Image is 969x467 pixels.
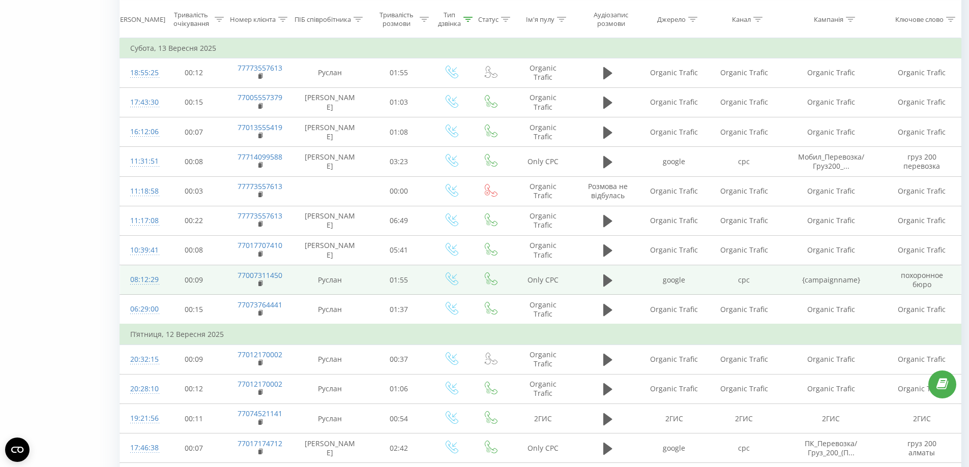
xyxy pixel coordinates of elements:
[230,15,276,23] div: Номер клієнта
[366,176,431,206] td: 00:00
[509,58,577,87] td: Organic Trafic
[366,235,431,265] td: 05:41
[5,438,30,462] button: Open CMP widget
[709,374,779,403] td: Organic Trafic
[639,147,709,176] td: google
[293,295,366,325] td: Руслан
[509,235,577,265] td: Organic Trafic
[238,350,282,359] a: 77012170002
[161,265,226,295] td: 00:09
[883,295,961,325] td: Organic Trafic
[438,11,461,28] div: Тип дзвінка
[295,15,351,23] div: ПІБ співробітника
[130,438,151,458] div: 17:46:38
[883,374,961,403] td: Organic Trafic
[883,206,961,235] td: Organic Trafic
[883,147,961,176] td: груз 200 перевозка
[130,350,151,369] div: 20:32:15
[238,92,282,102] a: 77005557379
[238,240,282,250] a: 77017707410
[883,235,961,265] td: Organic Trafic
[779,176,883,206] td: Organic Trafic
[161,58,226,87] td: 00:12
[709,87,779,117] td: Organic Trafic
[883,265,961,295] td: похоронное бюро
[639,295,709,325] td: Organic Trafic
[798,152,864,171] span: Мобил_Перевозка/Груз200_...
[709,433,779,463] td: cpc
[120,38,961,58] td: Субота, 13 Вересня 2025
[883,58,961,87] td: Organic Trafic
[709,176,779,206] td: Organic Trafic
[779,345,883,374] td: Organic Trafic
[293,265,366,295] td: Руслан
[709,265,779,295] td: cpc
[130,409,151,428] div: 19:21:56
[509,176,577,206] td: Organic Trafic
[509,374,577,403] td: Organic Trafic
[161,404,226,433] td: 00:11
[366,58,431,87] td: 01:55
[161,235,226,265] td: 00:08
[805,439,857,457] span: ПК_Перевозка/Груз_200_(П...
[509,117,577,147] td: Organic Trafic
[883,117,961,147] td: Organic Trafic
[639,176,709,206] td: Organic Trafic
[779,295,883,325] td: Organic Trafic
[639,374,709,403] td: Organic Trafic
[639,58,709,87] td: Organic Trafic
[709,58,779,87] td: Organic Trafic
[779,58,883,87] td: Organic Trafic
[779,404,883,433] td: 2ГИС
[709,404,779,433] td: 2ГИС
[639,265,709,295] td: google
[161,295,226,325] td: 00:15
[366,374,431,403] td: 01:06
[293,345,366,374] td: Руслан
[366,147,431,176] td: 03:23
[238,63,282,73] a: 77773557613
[639,404,709,433] td: 2ГИС
[639,117,709,147] td: Organic Trafic
[883,87,961,117] td: Organic Trafic
[366,87,431,117] td: 01:03
[293,206,366,235] td: [PERSON_NAME]
[509,87,577,117] td: Organic Trafic
[709,235,779,265] td: Organic Trafic
[509,147,577,176] td: Only CPC
[293,87,366,117] td: [PERSON_NAME]
[366,117,431,147] td: 01:08
[130,270,151,290] div: 08:12:29
[130,211,151,231] div: 11:17:08
[509,295,577,325] td: Organic Trafic
[130,63,151,83] div: 18:55:25
[293,58,366,87] td: Руслан
[509,433,577,463] td: Only CPC
[170,11,212,28] div: Тривалість очікування
[161,147,226,176] td: 00:08
[509,345,577,374] td: Organic Trafic
[130,299,151,319] div: 06:29:00
[779,374,883,403] td: Organic Trafic
[130,92,151,112] div: 17:43:30
[814,15,843,23] div: Кампанія
[639,206,709,235] td: Organic Trafic
[883,433,961,463] td: груз 200 алматы
[526,15,554,23] div: Ім'я пулу
[509,265,577,295] td: Only CPC
[779,265,883,295] td: {campaignname}
[883,404,961,433] td: 2ГИС
[895,15,944,23] div: Ключове слово
[366,345,431,374] td: 00:37
[779,117,883,147] td: Organic Trafic
[657,15,686,23] div: Джерело
[366,433,431,463] td: 02:42
[779,87,883,117] td: Organic Trafic
[130,181,151,201] div: 11:18:58
[130,122,151,142] div: 16:12:06
[709,206,779,235] td: Organic Trafic
[709,345,779,374] td: Organic Trafic
[366,206,431,235] td: 06:49
[509,206,577,235] td: Organic Trafic
[238,211,282,221] a: 77773557613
